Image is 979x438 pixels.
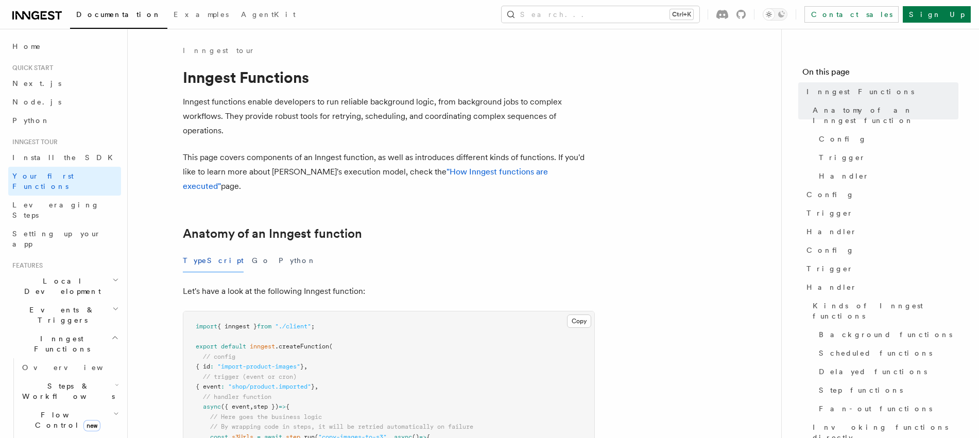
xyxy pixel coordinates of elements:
button: Copy [567,314,591,328]
span: Events & Triggers [8,305,112,325]
button: Toggle dark mode [763,8,787,21]
span: Home [12,41,41,51]
button: Inngest Functions [8,329,121,358]
a: Inngest tour [183,45,255,56]
span: export [196,343,217,350]
a: Contact sales [804,6,899,23]
span: step }) [253,403,279,410]
span: import [196,323,217,330]
span: } [300,363,304,370]
span: Install the SDK [12,153,119,162]
span: Step functions [819,385,903,395]
span: Quick start [8,64,53,72]
span: { event [196,383,221,390]
span: "./client" [275,323,311,330]
span: // Here goes the business logic [210,413,322,421]
span: ({ event [221,403,250,410]
span: Config [819,134,867,144]
span: Trigger [806,264,853,274]
span: Features [8,261,43,270]
span: Documentation [76,10,161,19]
kbd: Ctrl+K [670,9,693,20]
a: Delayed functions [815,362,958,381]
a: Documentation [70,3,167,29]
a: Config [802,241,958,259]
button: Local Development [8,272,121,301]
a: Examples [167,3,235,28]
p: Let's have a look at the following Inngest function: [183,284,595,299]
span: Flow Control [18,410,113,430]
h4: On this page [802,66,958,82]
span: Fan-out functions [819,404,932,414]
span: async [203,403,221,410]
span: Handler [806,226,857,237]
span: => [279,403,286,410]
h1: Inngest Functions [183,68,595,86]
span: // By wrapping code in steps, it will be retried automatically on failure [210,423,473,430]
a: Trigger [802,204,958,222]
a: Python [8,111,121,130]
span: } [311,383,315,390]
span: AgentKit [241,10,296,19]
a: Background functions [815,325,958,344]
a: Trigger [815,148,958,167]
span: Config [806,245,854,255]
span: Handler [819,171,869,181]
span: Leveraging Steps [12,201,99,219]
a: Sign Up [903,6,971,23]
button: TypeScript [183,249,244,272]
span: Delayed functions [819,366,927,377]
span: default [221,343,246,350]
a: AgentKit [235,3,302,28]
span: "shop/product.imported" [228,383,311,390]
button: Flow Controlnew [18,406,121,434]
span: .createFunction [275,343,329,350]
a: Handler [815,167,958,185]
span: Your first Functions [12,172,74,190]
span: Kinds of Inngest functions [813,301,958,321]
span: Setting up your app [12,230,101,248]
span: ( [329,343,333,350]
a: Fan-out functions [815,399,958,418]
a: Leveraging Steps [8,196,121,224]
span: { inngest } [217,323,257,330]
a: Overview [18,358,121,377]
span: , [304,363,307,370]
span: Overview [22,363,128,372]
span: { [286,403,289,410]
a: Config [815,130,958,148]
span: // config [203,353,235,360]
a: Node.js [8,93,121,111]
span: // handler function [203,393,271,400]
span: inngest [250,343,275,350]
a: Trigger [802,259,958,278]
a: Step functions [815,381,958,399]
a: Next.js [8,74,121,93]
p: This page covers components of an Inngest function, as well as introduces different kinds of func... [183,150,595,194]
span: Local Development [8,276,112,296]
button: Steps & Workflows [18,377,121,406]
span: { id [196,363,210,370]
span: from [257,323,271,330]
span: Scheduled functions [819,348,932,358]
span: Anatomy of an Inngest function [813,105,958,126]
a: Inngest Functions [802,82,958,101]
a: Setting up your app [8,224,121,253]
button: Search...Ctrl+K [502,6,699,23]
span: : [221,383,225,390]
span: // trigger (event or cron) [203,373,297,380]
a: Home [8,37,121,56]
span: Python [12,116,50,125]
a: Install the SDK [8,148,121,167]
a: Your first Functions [8,167,121,196]
span: Inngest Functions [806,86,914,97]
a: Config [802,185,958,204]
a: Anatomy of an Inngest function [809,101,958,130]
a: Handler [802,222,958,241]
span: , [315,383,318,390]
span: ; [311,323,315,330]
span: Background functions [819,329,952,340]
span: Inngest Functions [8,334,111,354]
span: Handler [806,282,857,292]
span: Trigger [806,208,853,218]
